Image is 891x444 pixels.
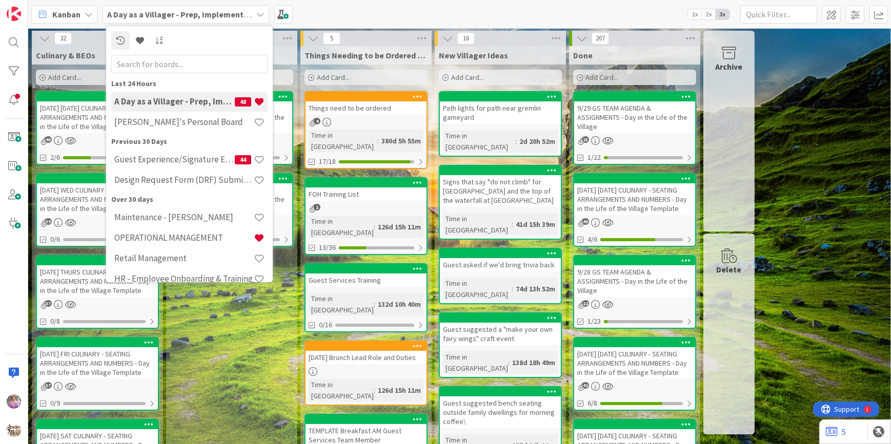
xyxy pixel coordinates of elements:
[443,278,512,300] div: Time in [GEOGRAPHIC_DATA]
[439,50,508,60] span: New Villager Ideas
[45,136,52,143] span: 40
[45,382,52,389] span: 37
[306,351,427,364] div: [DATE] Brunch Lead Role and Duties
[440,92,561,124] div: Path lights for path near gremlin gameyard
[515,136,517,147] span: :
[111,194,268,205] div: Over 30 days
[592,32,609,45] span: 207
[512,283,513,294] span: :
[379,135,423,146] div: 380d 5h 55m
[443,130,515,153] div: Time in [GEOGRAPHIC_DATA]
[37,92,158,133] div: [DATE] [DATE] CULINARY - SEATING ARRANGEMENTS AND NUMBERS - Day in the Life of the Village Template
[508,357,510,368] span: :
[22,2,47,14] span: Support
[319,156,336,167] span: 17/18
[443,351,508,374] div: Time in [GEOGRAPHIC_DATA]
[574,347,695,379] div: [DATE] [DATE] CULINARY - SEATING ARRANGEMENTS AND NUMBERS - Day in the Life of the Village Template
[457,32,475,45] span: 16
[48,73,81,82] span: Add Card...
[309,379,374,401] div: Time in [GEOGRAPHIC_DATA]
[588,316,601,327] span: 1/23
[574,338,695,379] div: [DATE] [DATE] CULINARY - SEATING ARRANGEMENTS AND NUMBERS - Day in the Life of the Village Template
[7,7,21,21] img: Visit kanbanzone.com
[740,5,817,24] input: Quick Filter...
[305,50,428,60] span: Things Needing to be Ordered - PUT IN CARD, Don't make new card
[53,4,56,12] div: 1
[306,264,427,287] div: Guest Services Training
[314,204,320,210] span: 1
[582,218,589,225] span: 40
[50,316,60,327] span: 0/8
[451,73,484,82] span: Add Card...
[588,234,597,245] span: 4/6
[323,32,340,45] span: 5
[114,232,254,243] h4: OPERATIONAL MANAGEMENT
[440,101,561,124] div: Path lights for path near gremlin gameyard
[37,338,158,379] div: [DATE] FRI CULINARY - SEATING ARRANGEMENTS AND NUMBERS - Day in the Life of the Village Template
[440,396,561,428] div: Guest suggested bench seating outside family dwellings for morning coffee\
[582,300,589,307] span: 22
[716,60,743,73] div: Archive
[50,234,60,245] span: 0/6
[107,9,290,19] b: A Day as a Villager - Prep, Implement and Execute
[114,273,254,284] h4: HR - Employee Onboarding & Training
[111,55,268,73] input: Search for boards...
[37,183,158,215] div: [DATE] WED CULINARY - SEATING ARRANGEMENTS AND NUMBERS - Day in the Life of the Village Template
[37,265,158,297] div: [DATE] THURS CULINARY - SEATING ARRANGEMENTS AND NUMBERS - Day in the Life of the Village Template
[440,166,561,207] div: Signs that say "do not climb" for [GEOGRAPHIC_DATA] and the top of the waterfall at [GEOGRAPHIC_D...
[50,152,60,163] span: 2/6
[54,32,72,45] span: 32
[375,221,423,232] div: 126d 15h 11m
[443,213,512,236] div: Time in [GEOGRAPHIC_DATA]
[574,92,695,133] div: 9/29 GS TEAM AGENDA & ASSIGNMENTS - Day in the Life of the Village
[512,219,513,230] span: :
[114,96,235,107] h4: A Day as a Villager - Prep, Implement and Execute
[374,221,375,232] span: :
[573,50,593,60] span: Done
[574,265,695,297] div: 9/28 GS TEAM AGENDA & ASSIGNMENTS - Day in the Life of the Village
[375,385,423,396] div: 126d 15h 11m
[37,101,158,133] div: [DATE] [DATE] CULINARY - SEATING ARRANGEMENTS AND NUMBERS - Day in the Life of the Village Template
[235,97,251,107] span: 48
[306,342,427,364] div: [DATE] Brunch Lead Role and Duties
[314,118,320,124] span: 4
[513,219,558,230] div: 41d 15h 39m
[374,299,375,310] span: :
[716,9,730,19] span: 3x
[585,73,618,82] span: Add Card...
[319,320,332,330] span: 0/16
[309,216,374,238] div: Time in [GEOGRAPHIC_DATA]
[309,293,374,315] div: Time in [GEOGRAPHIC_DATA]
[588,152,601,163] span: 1/22
[517,136,558,147] div: 2d 20h 52m
[826,426,846,438] a: 5
[114,117,254,127] h4: [PERSON_NAME]'s Personal Board
[688,9,702,19] span: 1x
[45,218,52,225] span: 39
[306,178,427,201] div: FOH Training List
[306,273,427,287] div: Guest Services Training
[235,155,251,164] span: 44
[440,175,561,207] div: Signs that say "do not climb" for [GEOGRAPHIC_DATA] and the top of the waterfall at [GEOGRAPHIC_D...
[309,130,377,152] div: Time in [GEOGRAPHIC_DATA]
[702,9,716,19] span: 2x
[574,256,695,297] div: 9/28 GS TEAM AGENDA & ASSIGNMENTS - Day in the Life of the Village
[582,382,589,389] span: 41
[440,249,561,271] div: Guest asked if we'd bring trivia back
[374,385,375,396] span: :
[574,174,695,215] div: [DATE] [DATE] CULINARY - SEATING ARRANGEMENTS AND NUMBERS - Day in the Life of the Village Template
[574,101,695,133] div: 9/29 GS TEAM AGENDA & ASSIGNMENTS - Day in the Life of the Village
[588,398,597,409] span: 6/8
[114,212,254,222] h4: Maintenance - [PERSON_NAME]
[510,357,558,368] div: 138d 18h 49m
[574,183,695,215] div: [DATE] [DATE] CULINARY - SEATING ARRANGEMENTS AND NUMBERS - Day in the Life of the Village Template
[114,175,254,185] h4: Design Request Form (DRF) Submittals
[111,136,268,147] div: Previous 30 Days
[45,300,52,307] span: 37
[111,78,268,89] div: Last 24 Hours
[440,258,561,271] div: Guest asked if we'd bring trivia back
[440,323,561,345] div: Guest suggested a "make your own fairy wings" craft event
[375,299,423,310] div: 132d 10h 40m
[306,92,427,115] div: Things need to be ordered
[114,253,254,263] h4: Retail Management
